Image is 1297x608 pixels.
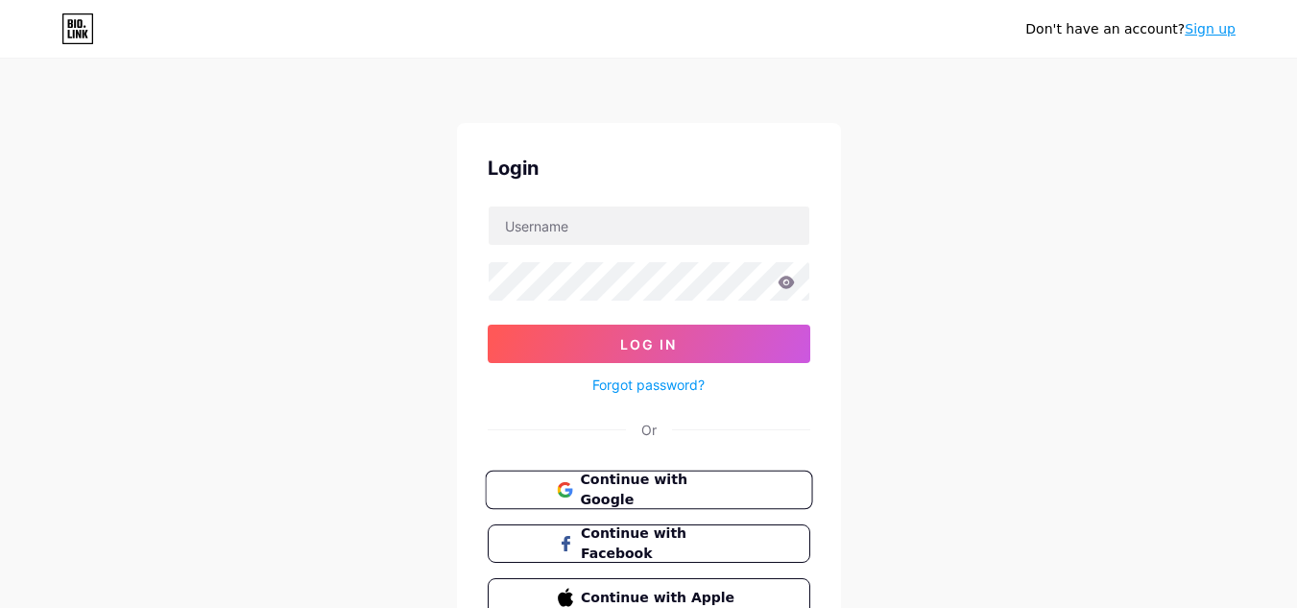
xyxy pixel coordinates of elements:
[1025,19,1236,39] div: Don't have an account?
[592,375,705,395] a: Forgot password?
[485,471,812,510] button: Continue with Google
[641,420,657,440] div: Or
[620,336,677,353] span: Log In
[488,154,810,182] div: Login
[488,471,810,509] a: Continue with Google
[1185,21,1236,36] a: Sign up
[488,325,810,363] button: Log In
[488,524,810,563] button: Continue with Facebook
[581,588,739,608] span: Continue with Apple
[580,470,740,511] span: Continue with Google
[581,523,739,564] span: Continue with Facebook
[489,207,809,245] input: Username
